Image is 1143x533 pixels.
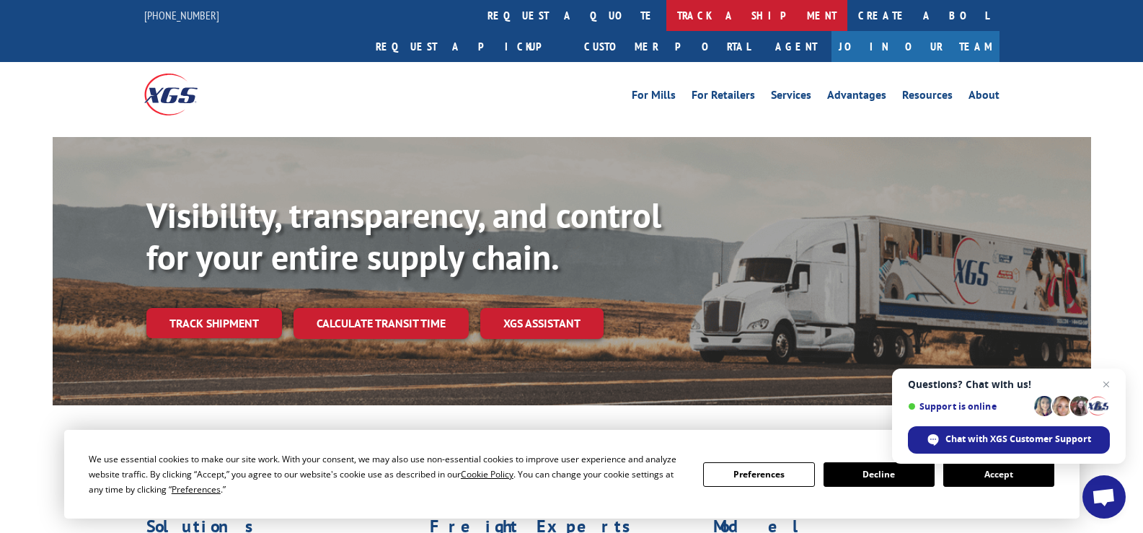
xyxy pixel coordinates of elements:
[632,89,676,105] a: For Mills
[146,308,282,338] a: Track shipment
[1098,376,1115,393] span: Close chat
[831,31,999,62] a: Join Our Team
[172,483,221,495] span: Preferences
[1082,475,1126,519] div: Open chat
[703,462,814,487] button: Preferences
[144,8,219,22] a: [PHONE_NUMBER]
[89,451,686,497] div: We use essential cookies to make our site work. With your consent, we may also use non-essential ...
[824,462,935,487] button: Decline
[968,89,999,105] a: About
[365,31,573,62] a: Request a pickup
[573,31,761,62] a: Customer Portal
[902,89,953,105] a: Resources
[827,89,886,105] a: Advantages
[771,89,811,105] a: Services
[480,308,604,339] a: XGS ASSISTANT
[761,31,831,62] a: Agent
[908,426,1110,454] div: Chat with XGS Customer Support
[943,462,1054,487] button: Accept
[908,401,1029,412] span: Support is online
[945,433,1091,446] span: Chat with XGS Customer Support
[64,430,1080,519] div: Cookie Consent Prompt
[692,89,755,105] a: For Retailers
[294,308,469,339] a: Calculate transit time
[146,193,661,279] b: Visibility, transparency, and control for your entire supply chain.
[908,379,1110,390] span: Questions? Chat with us!
[461,468,513,480] span: Cookie Policy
